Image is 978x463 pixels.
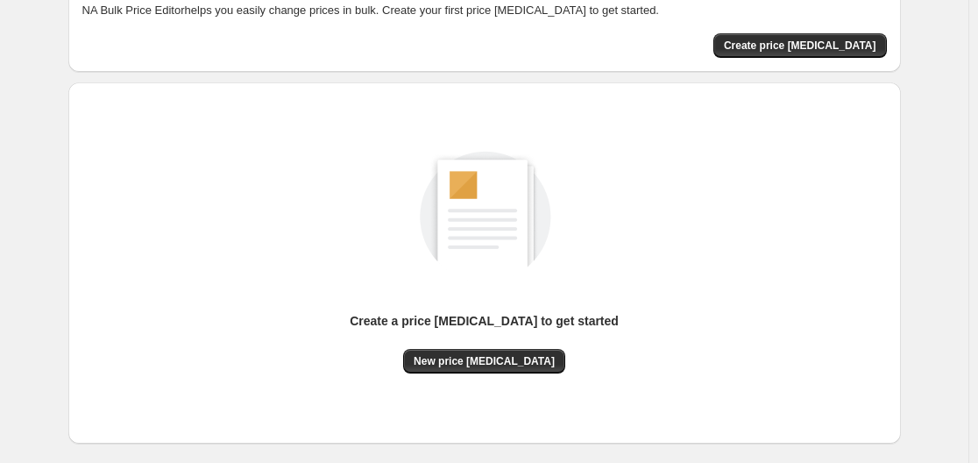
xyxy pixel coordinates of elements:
[724,39,876,53] span: Create price [MEDICAL_DATA]
[713,33,887,58] button: Create price change job
[350,312,619,330] p: Create a price [MEDICAL_DATA] to get started
[82,2,887,19] p: NA Bulk Price Editor helps you easily change prices in bulk. Create your first price [MEDICAL_DAT...
[403,349,565,374] button: New price [MEDICAL_DATA]
[414,354,555,368] span: New price [MEDICAL_DATA]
